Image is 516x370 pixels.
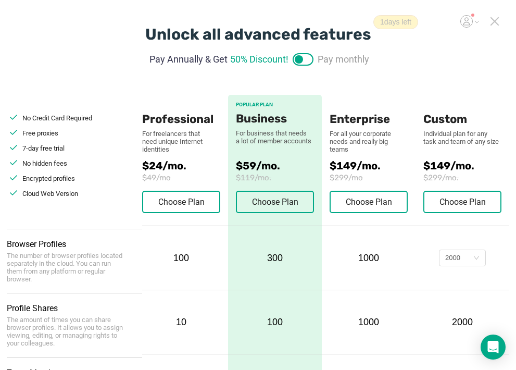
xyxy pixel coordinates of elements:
button: Choose Plan [236,191,314,213]
div: 2000 [445,250,460,266]
span: $149/mo. [330,159,423,172]
span: Encrypted profiles [22,175,75,182]
div: Unlock all advanced features [145,25,371,44]
div: a lot of member accounts [236,137,314,145]
span: $49/mo [142,173,228,182]
div: 2000 [423,317,501,328]
div: 100 [142,253,220,264]
span: Free proxies [22,129,58,137]
div: For freelancers that need unique Internet identities [142,130,210,153]
div: 100 [228,290,322,354]
span: $149/mo. [423,159,509,172]
div: POPULAR PLAN [236,102,314,108]
div: Enterprise [330,95,408,126]
div: Open Intercom Messenger [481,335,506,360]
span: 7-day free trial [22,144,65,152]
span: $299/mo [330,173,423,182]
span: 50% Discount! [230,52,288,66]
div: 10 [142,317,220,328]
span: 1 days left [373,15,418,29]
span: Cloud Web Version [22,190,78,198]
div: Browser Profiles [7,239,142,249]
div: For all your corporate needs and really big teams [330,130,408,153]
div: Custom [423,95,501,126]
sup: 1 [471,14,474,17]
div: Business [236,112,314,126]
div: For business that needs [236,129,314,137]
button: Choose Plan [423,191,501,213]
div: Profile Shares [7,303,142,313]
div: The amount of times you can share browser profiles. It allows you to assign viewing, editing, or ... [7,316,127,347]
span: No hidden fees [22,159,67,167]
span: $24/mo. [142,159,228,172]
span: No Credit Card Required [22,114,92,122]
div: Professional [142,95,220,126]
button: Choose Plan [142,191,220,213]
span: $59/mo. [236,159,314,172]
div: 300 [228,226,322,290]
div: Individual plan for any task and team of any size [423,130,501,145]
i: icon: down [473,255,480,262]
button: Choose Plan [330,191,408,213]
span: $119/mo. [236,173,314,182]
span: $299/mo. [423,173,509,182]
span: Pay Annually & Get [149,52,228,66]
span: Pay monthly [318,52,369,66]
div: 1000 [330,317,408,328]
div: The number of browser profiles located separately in the cloud. You can run them from any platfor... [7,252,127,283]
div: 1000 [330,253,408,264]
